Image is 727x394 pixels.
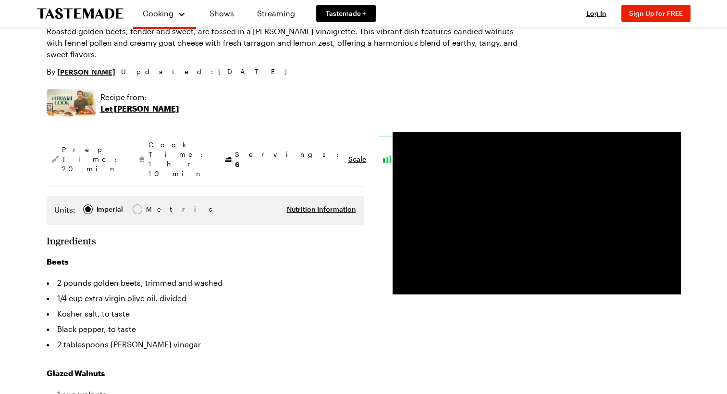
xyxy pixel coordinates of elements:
span: Imperial [97,204,124,215]
a: Recipe from:Let [PERSON_NAME] [100,91,179,114]
p: By [47,66,115,77]
button: Scale [348,154,366,164]
h3: Glazed Walnuts [47,368,364,379]
span: Cooking [143,9,173,18]
div: Imperial Metric [54,204,166,217]
li: Kosher salt, to taste [47,306,364,321]
a: [PERSON_NAME] [57,66,115,77]
label: Units: [54,204,75,216]
span: Metric [146,204,167,215]
p: Recipe from: [100,91,179,103]
span: Log In [586,9,606,17]
span: Tastemade + [326,9,366,18]
div: Metric [146,204,166,215]
h2: Ingredients [47,235,96,246]
li: 1/4 cup extra virgin olive oil, divided [47,291,364,306]
a: To Tastemade Home Page [37,8,123,19]
img: Show where recipe is used [47,89,96,116]
video-js: Video Player [393,132,681,294]
span: Cook Time: 1 hr 10 min [148,140,208,178]
li: 2 tablespoons [PERSON_NAME] vinegar [47,337,364,352]
div: Imperial [97,204,123,215]
h3: Beets [47,256,364,267]
p: Roasted golden beets, tender and sweet, are tossed in a [PERSON_NAME] vinaigrette. This vibrant d... [47,25,524,60]
span: Updated : [DATE] [121,66,296,77]
li: 2 pounds golden beets, trimmed and washed [47,275,364,291]
button: Log In [577,9,616,18]
button: Cooking [143,4,186,23]
span: Sign Up for FREE [629,9,683,17]
span: Prep Time: 20 min [62,145,122,174]
span: Servings: [235,150,344,169]
span: 6 [235,159,239,168]
p: Let [PERSON_NAME] [100,103,179,114]
button: Nutrition Information [287,204,356,214]
li: Black pepper, to taste [47,321,364,337]
button: Sign Up for FREE [621,5,690,22]
a: Tastemade + [316,5,376,22]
